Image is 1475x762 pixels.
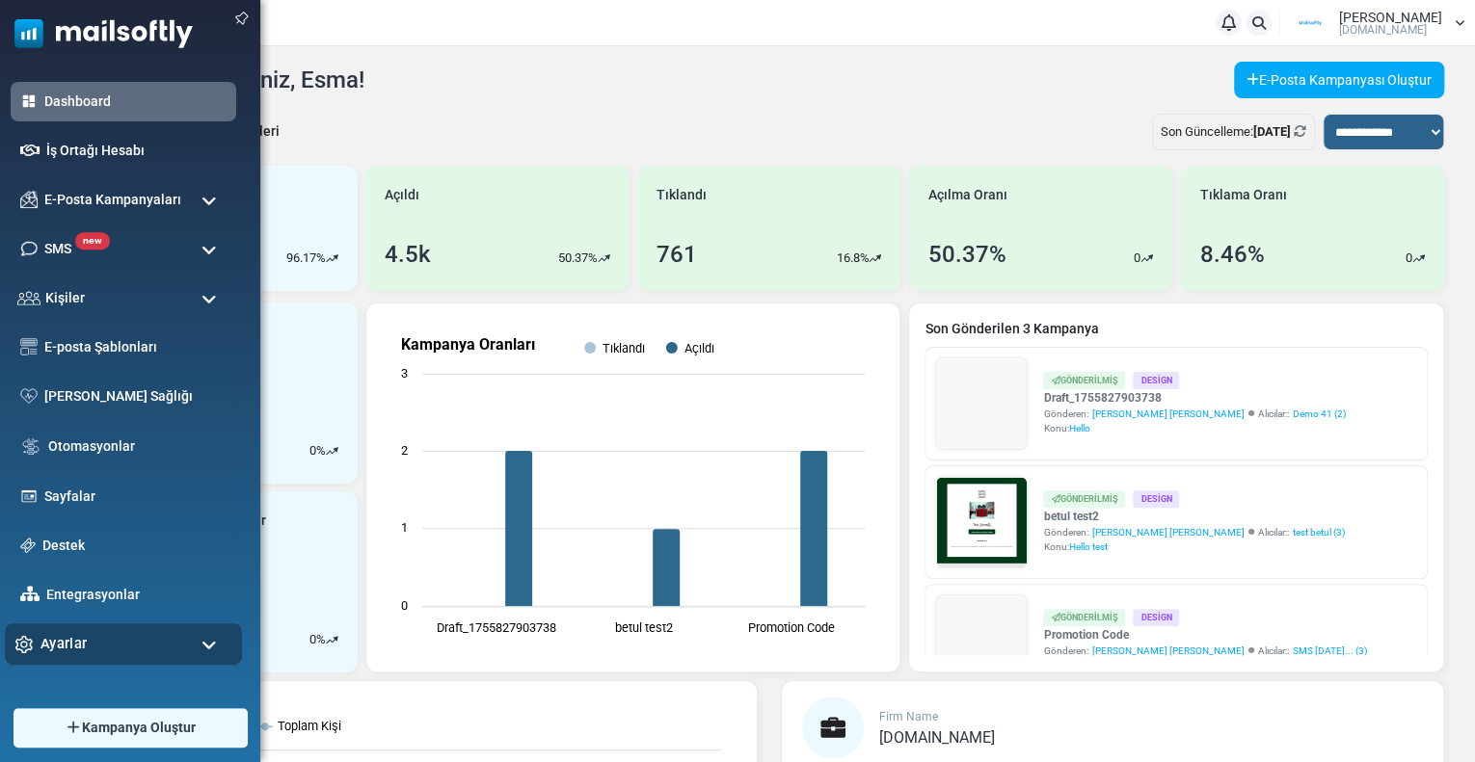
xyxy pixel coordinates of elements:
svg: Kampanya Oranları [382,319,884,656]
span: new [75,232,110,250]
strong: Follow Us [296,456,369,472]
img: landing_pages.svg [20,487,38,505]
span: Kişiler [45,288,85,308]
img: email-templates-icon.svg [20,338,38,355]
text: Draft_1755827903738 [436,620,555,635]
a: Destek [42,536,227,556]
div: 4.5k [385,237,431,272]
div: Gönderilmiş [1043,490,1125,507]
text: Açıldı [684,341,713,355]
span: [PERSON_NAME] [PERSON_NAME] [1091,644,1244,658]
div: Gönderen: Alıcılar:: [1043,525,1344,539]
text: 0 [401,598,408,613]
a: SMS [DATE]... (3) [1292,644,1366,658]
span: Firm Name [879,710,938,723]
a: User Logo [PERSON_NAME] [DOMAIN_NAME] [1286,9,1465,38]
a: Shop Now and Save Big! [234,382,432,418]
a: İş Ortağı Hesabı [46,141,227,161]
text: Kampanya Oranları [401,335,535,354]
div: Konu: [1043,421,1345,435]
b: [DATE] [1253,124,1291,139]
text: 2 [401,443,408,458]
span: [DOMAIN_NAME] [879,728,995,747]
p: 0 [309,630,316,649]
img: contacts-icon.svg [17,291,40,304]
a: Son Gönderilen 3 Kampanya [925,319,1428,339]
a: Dashboard [44,92,227,112]
p: Lorem ipsum dolor sit amet, consectetur adipiscing elit, sed do eiusmod tempor incididunt [101,506,564,524]
img: settings-icon.svg [15,635,34,653]
p: 0 [1406,249,1412,268]
div: Design [1133,490,1179,507]
text: Toplam Kişi [278,719,341,733]
div: Gönderen: Alıcılar:: [1043,644,1366,658]
p: 0 [309,441,316,460]
span: Açıldı [385,185,419,205]
span: SMS [44,239,71,259]
strong: Shop Now and Save Big! [254,392,413,407]
text: betul test2 [614,620,672,635]
span: Ayarlar [40,633,87,654]
a: Refresh Stats [1294,124,1306,139]
img: campaigns-icon.png [20,191,38,208]
span: Açılma Oranı [927,185,1006,205]
img: domain-health-icon.svg [20,388,38,404]
div: % [309,630,338,649]
a: [DOMAIN_NAME] [879,730,995,746]
div: Son Güncelleme: [1152,114,1315,150]
span: Hello test [1068,541,1107,552]
text: Promotion Code [747,620,834,635]
div: Gönderilmiş [1043,609,1125,625]
a: test betul (3) [1292,525,1344,539]
div: 761 [657,237,697,272]
text: Tıklandı [603,341,645,355]
div: Konu: [1043,539,1344,554]
a: E-posta Şablonları [44,337,227,357]
div: 8.46% [1199,237,1264,272]
span: [PERSON_NAME] [1339,11,1442,24]
img: sms-icon.png [20,240,38,257]
a: Promotion Code [1043,626,1366,644]
p: 50.37% [558,249,598,268]
text: 1 [401,520,408,535]
span: Kampanya Oluştur [82,718,196,738]
div: Design [1133,609,1179,625]
img: support-icon.svg [20,538,36,553]
p: 16.8% [836,249,869,268]
img: workflow.svg [20,435,41,458]
p: 0 [1134,249,1140,268]
span: Tıklandı [657,185,707,205]
div: Design [1133,372,1179,388]
a: betul test2 [1043,508,1344,525]
span: [PERSON_NAME] [PERSON_NAME] [1091,407,1244,421]
span: [DOMAIN_NAME] [1339,24,1427,36]
span: Hello [1068,423,1089,434]
a: Entegrasyonlar [46,585,227,605]
text: 3 [401,366,408,381]
a: [PERSON_NAME] Sağlığı [44,386,227,407]
a: E-Posta Kampanyası Oluştur [1234,62,1444,98]
span: [PERSON_NAME] [PERSON_NAME] [1091,525,1244,539]
p: 96.17% [286,249,326,268]
h1: Test {(email)} [87,334,578,364]
a: Demo 41 (2) [1292,407,1345,421]
div: % [309,441,338,460]
span: Tıklama Oranı [1199,185,1286,205]
a: Sayfalar [44,486,227,507]
div: Gönderen: Alıcılar:: [1043,407,1345,421]
a: Draft_1755827903738 [1043,389,1345,407]
div: Gönderilmiş [1043,372,1125,388]
span: E-Posta Kampanyaları [44,190,181,210]
img: dashboard-icon-active.svg [20,92,38,110]
div: 50.37% [927,237,1006,272]
img: User Logo [1286,9,1334,38]
a: Otomasyonlar [48,436,227,457]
